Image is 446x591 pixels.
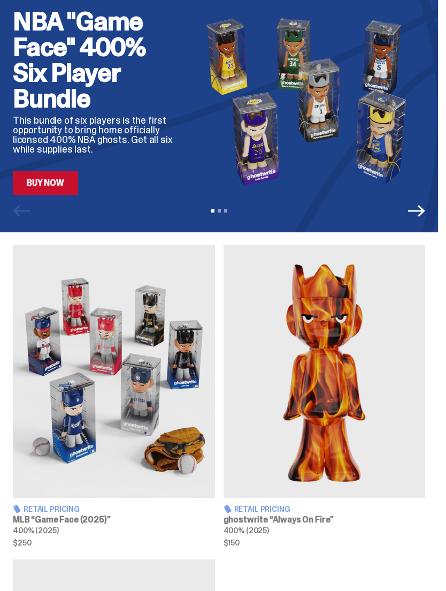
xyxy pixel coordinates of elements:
[224,245,426,547] a: Always On Fire Retail Pricing
[195,15,425,188] img: NBA "Game Face" 400% Six Player Bundle
[224,539,426,547] span: $150
[13,9,178,111] h2: NBA "Game Face" 400% Six Player Bundle
[234,505,290,513] span: Retail Pricing
[13,539,215,547] span: $250
[224,526,269,535] span: 400% (2025)
[224,209,227,213] button: View slide 3
[218,209,221,213] button: View slide 2
[408,202,425,219] button: Next
[13,245,215,498] img: Game Face (2025)
[224,516,426,524] h3: ghostwrite “Always On Fire”
[13,245,215,547] a: Game Face (2025) Retail Pricing
[224,245,426,498] img: Always On Fire
[24,505,80,513] span: Retail Pricing
[13,526,58,535] span: 400% (2025)
[211,209,214,213] button: View slide 1
[13,116,178,154] p: This bundle of six players is the first opportunity to bring home officially licensed 400% NBA gh...
[13,171,78,195] a: Buy Now
[13,516,215,524] h3: MLB “Game Face (2025)”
